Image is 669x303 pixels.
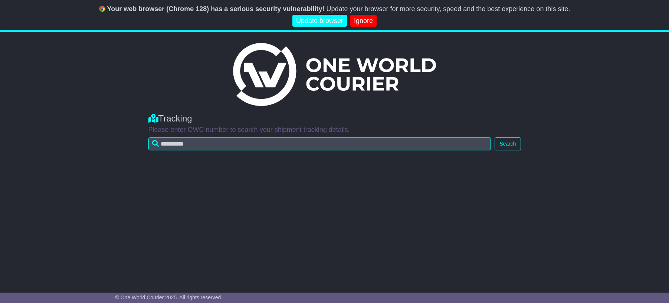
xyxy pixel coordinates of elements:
[148,126,521,134] p: Please enter OWC number to search your shipment tracking details.
[292,15,347,27] a: Update browser
[326,5,570,13] span: Update your browser for more security, speed and the best experience on this site.
[233,43,436,106] img: Light
[107,5,325,13] b: Your web browser (Chrome 128) has a serious security vulnerability!
[350,15,377,27] a: Ignore
[148,113,521,124] div: Tracking
[495,137,521,150] button: Search
[115,294,223,300] span: © One World Courier 2025. All rights reserved.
